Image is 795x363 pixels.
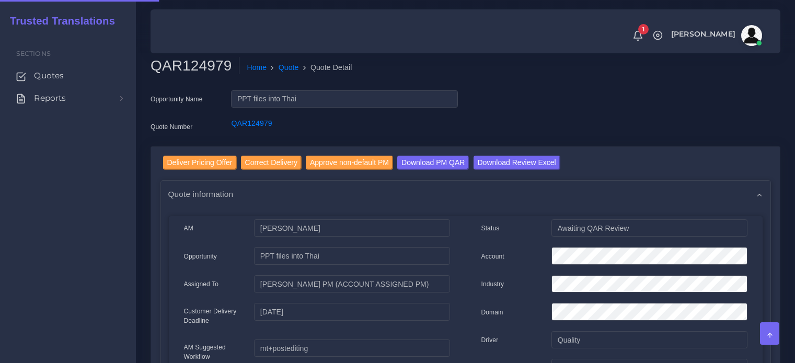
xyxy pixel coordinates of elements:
h2: Trusted Translations [3,15,115,27]
label: Customer Delivery Deadline [184,307,239,325]
img: avatar [741,25,762,46]
label: AM Suggested Workflow [184,343,239,361]
a: Reports [8,87,128,109]
label: AM [184,224,193,233]
a: Quote [279,62,299,73]
input: pm [254,275,450,293]
input: Approve non-default PM [306,156,393,170]
label: Industry [481,279,504,289]
label: Domain [481,308,503,317]
label: Account [481,252,504,261]
span: 1 [638,24,649,34]
div: Quote information [161,181,770,207]
input: Deliver Pricing Offer [163,156,237,170]
label: Opportunity Name [151,95,203,104]
span: Reports [34,92,66,104]
span: Quotes [34,70,64,81]
label: Driver [481,335,499,345]
span: [PERSON_NAME] [671,30,735,38]
a: 1 [629,30,647,41]
a: [PERSON_NAME]avatar [666,25,766,46]
a: Quotes [8,65,128,87]
a: QAR124979 [231,119,272,127]
li: Quote Detail [299,62,352,73]
span: Quote information [168,188,234,200]
label: Assigned To [184,279,219,289]
input: Download PM QAR [397,156,469,170]
label: Quote Number [151,122,192,132]
label: Opportunity [184,252,217,261]
label: Status [481,224,500,233]
h2: QAR124979 [151,57,239,75]
a: Home [247,62,267,73]
input: Correct Delivery [241,156,302,170]
span: Sections [16,50,51,57]
a: Trusted Translations [3,13,115,30]
input: Download Review Excel [474,156,560,170]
